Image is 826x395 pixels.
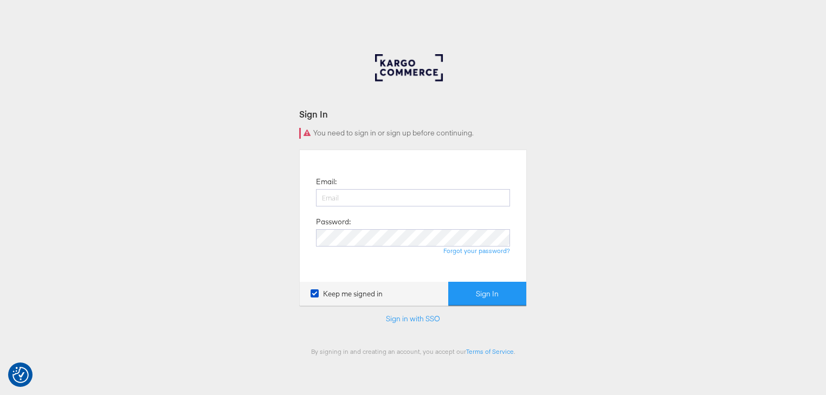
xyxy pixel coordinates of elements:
[12,367,29,383] button: Consent Preferences
[386,314,440,323] a: Sign in with SSO
[299,347,527,355] div: By signing in and creating an account, you accept our .
[311,289,383,299] label: Keep me signed in
[316,217,351,227] label: Password:
[316,177,337,187] label: Email:
[12,367,29,383] img: Revisit consent button
[443,247,510,255] a: Forgot your password?
[299,108,527,120] div: Sign In
[316,189,510,206] input: Email
[466,347,514,355] a: Terms of Service
[448,282,526,306] button: Sign In
[299,128,527,139] div: You need to sign in or sign up before continuing.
